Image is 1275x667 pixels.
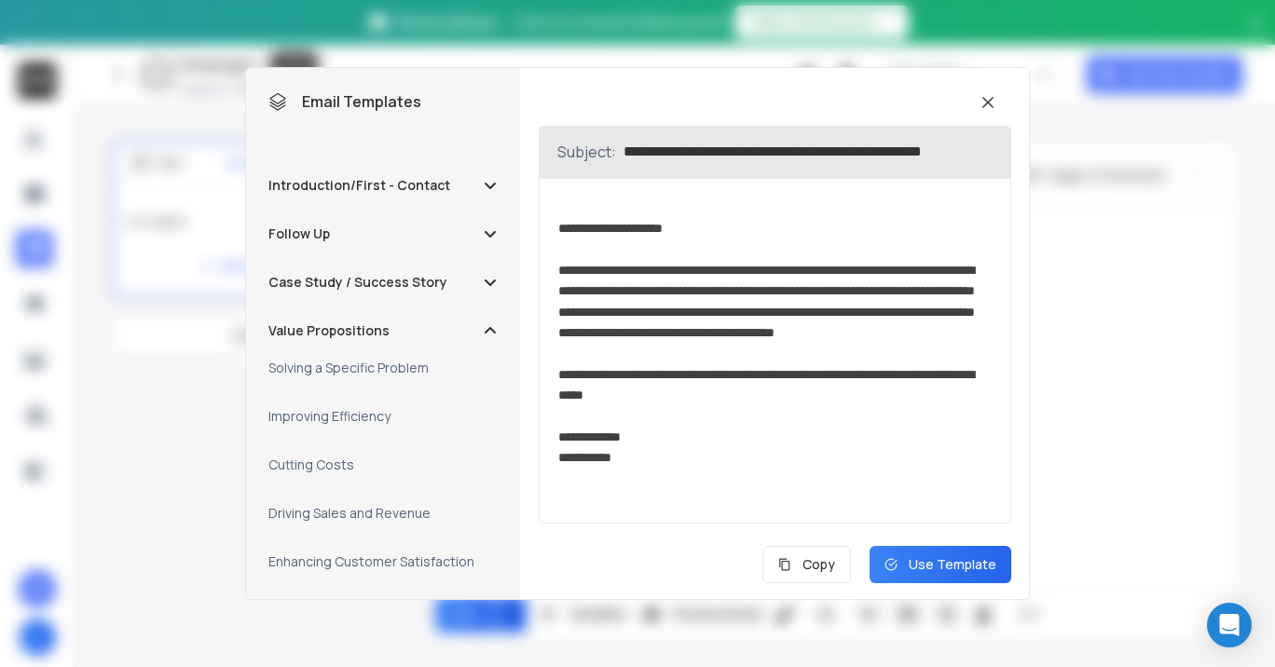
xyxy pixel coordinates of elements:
button: Copy [762,546,851,583]
button: Follow Up [268,225,498,243]
h3: Solving a Specific Problem [268,359,429,377]
div: Open Intercom Messenger [1207,603,1252,647]
button: Value Propositions [268,321,498,340]
h3: Driving Sales and Revenue [268,504,431,523]
button: Case Study / Success Story [268,273,498,292]
h3: Enhancing Customer Satisfaction [268,552,474,571]
button: Introduction/First - Contact [268,176,498,195]
h1: Email Templates [268,90,421,113]
h3: Improving Efficiency [268,407,391,426]
p: Subject: [557,141,616,163]
button: Use Template [870,546,1011,583]
h3: Cutting Costs [268,456,354,474]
